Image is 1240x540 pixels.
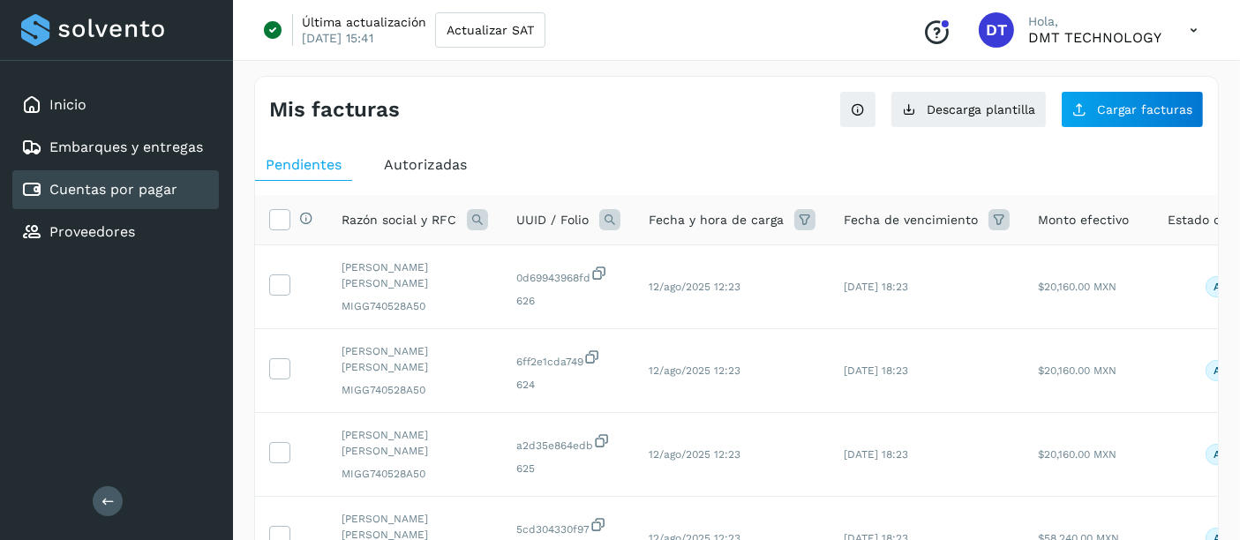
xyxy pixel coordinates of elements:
h4: Mis facturas [269,97,400,123]
button: Actualizar SAT [435,12,545,48]
span: MIGG740528A50 [342,298,488,314]
a: Inicio [49,96,86,113]
p: DMT TECHNOLOGY [1028,29,1161,46]
span: [PERSON_NAME] [PERSON_NAME] [342,343,488,375]
span: a2d35e864edb [516,432,620,454]
span: 12/ago/2025 12:23 [649,364,740,377]
span: Fecha y hora de carga [649,211,784,229]
span: 12/ago/2025 12:23 [649,281,740,293]
button: Cargar facturas [1061,91,1204,128]
span: Autorizadas [384,156,467,173]
span: Cargar facturas [1097,103,1192,116]
span: MIGG740528A50 [342,382,488,398]
div: Inicio [12,86,219,124]
span: 625 [516,461,620,476]
div: Embarques y entregas [12,128,219,167]
a: Proveedores [49,223,135,240]
span: 0d69943968fd [516,265,620,286]
span: [PERSON_NAME] [PERSON_NAME] [342,427,488,459]
a: Cuentas por pagar [49,181,177,198]
div: Proveedores [12,213,219,251]
span: Pendientes [266,156,342,173]
p: [DATE] 15:41 [302,30,373,46]
span: 626 [516,293,620,309]
span: 624 [516,377,620,393]
span: Descarga plantilla [927,103,1035,116]
span: UUID / Folio [516,211,589,229]
span: Razón social y RFC [342,211,456,229]
button: Descarga plantilla [891,91,1047,128]
span: $20,160.00 MXN [1038,448,1116,461]
span: [DATE] 18:23 [844,364,908,377]
div: Cuentas por pagar [12,170,219,209]
span: Actualizar SAT [447,24,534,36]
span: [DATE] 18:23 [844,281,908,293]
span: Monto efectivo [1038,211,1129,229]
span: MIGG740528A50 [342,466,488,482]
span: Fecha de vencimiento [844,211,978,229]
span: [PERSON_NAME] [PERSON_NAME] [342,259,488,291]
span: [DATE] 18:23 [844,448,908,461]
span: $20,160.00 MXN [1038,364,1116,377]
span: $20,160.00 MXN [1038,281,1116,293]
p: Hola, [1028,14,1161,29]
p: Última actualización [302,14,426,30]
span: 5cd304330f97 [516,516,620,537]
a: Embarques y entregas [49,139,203,155]
span: 12/ago/2025 12:23 [649,448,740,461]
span: 6ff2e1cda749 [516,349,620,370]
